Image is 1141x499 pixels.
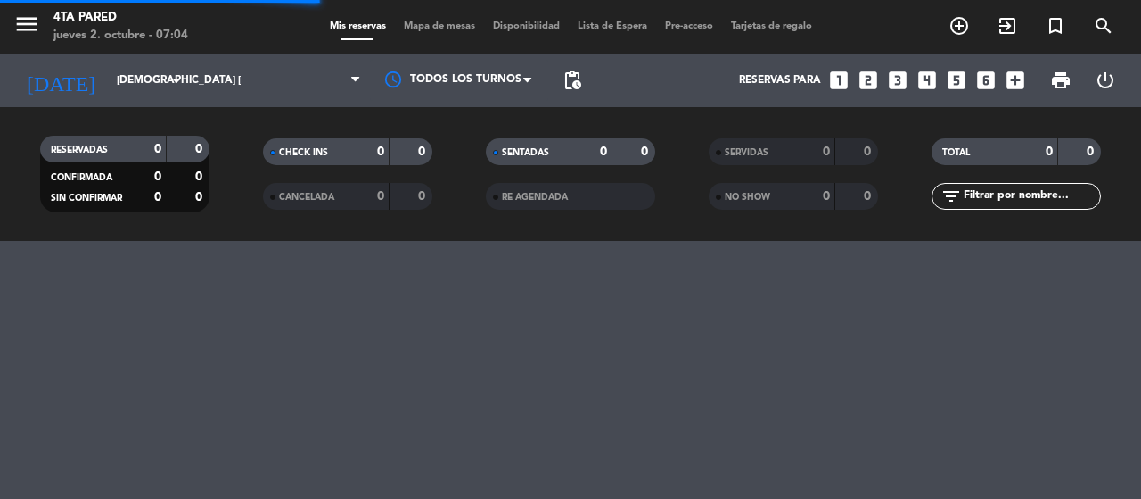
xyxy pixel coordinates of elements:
[940,186,962,207] i: filter_list
[1095,70,1116,91] i: power_settings_new
[321,21,395,31] span: Mis reservas
[1045,15,1066,37] i: turned_in_not
[725,148,768,157] span: SERVIDAS
[53,9,188,27] div: 4ta Pared
[915,69,939,92] i: looks_4
[502,193,568,202] span: RE AGENDADA
[942,148,970,157] span: TOTAL
[377,146,384,158] strong: 0
[864,190,874,203] strong: 0
[1083,54,1128,107] div: LOG OUT
[569,21,656,31] span: Lista de Espera
[962,187,1100,206] input: Filtrar por nombre...
[418,146,429,158] strong: 0
[974,69,997,92] i: looks_6
[13,11,40,44] button: menu
[195,170,206,183] strong: 0
[395,21,484,31] span: Mapa de mesas
[827,69,850,92] i: looks_one
[502,148,549,157] span: SENTADAS
[656,21,722,31] span: Pre-acceso
[945,69,968,92] i: looks_5
[51,146,108,154] span: RESERVADAS
[641,146,652,158] strong: 0
[823,190,830,203] strong: 0
[154,170,161,183] strong: 0
[725,193,770,202] span: NO SHOW
[166,70,187,91] i: arrow_drop_down
[864,146,874,158] strong: 0
[51,194,122,203] span: SIN CONFIRMAR
[195,143,206,155] strong: 0
[154,191,161,204] strong: 0
[948,15,970,37] i: add_circle_outline
[484,21,569,31] span: Disponibilidad
[600,146,607,158] strong: 0
[418,190,429,203] strong: 0
[13,61,108,100] i: [DATE]
[51,173,112,182] span: CONFIRMADA
[13,11,40,37] i: menu
[1004,69,1027,92] i: add_box
[1046,146,1053,158] strong: 0
[1093,15,1114,37] i: search
[857,69,880,92] i: looks_two
[154,143,161,155] strong: 0
[1050,70,1071,91] span: print
[279,193,334,202] span: CANCELADA
[377,190,384,203] strong: 0
[997,15,1018,37] i: exit_to_app
[562,70,583,91] span: pending_actions
[53,27,188,45] div: jueves 2. octubre - 07:04
[1087,146,1097,158] strong: 0
[195,191,206,204] strong: 0
[739,74,821,87] span: Reservas para
[722,21,821,31] span: Tarjetas de regalo
[279,148,328,157] span: CHECK INS
[886,69,909,92] i: looks_3
[823,146,830,158] strong: 0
